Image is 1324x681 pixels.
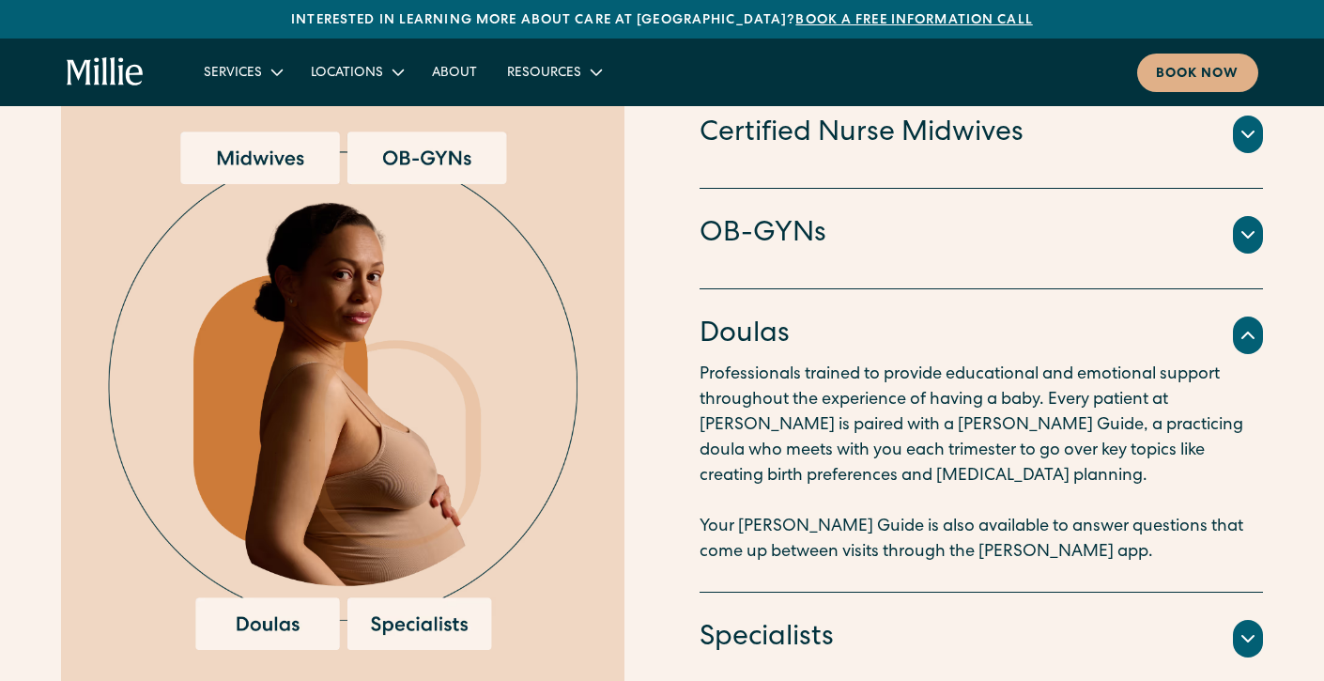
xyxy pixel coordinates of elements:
a: About [417,56,492,87]
h4: Certified Nurse Midwives [700,115,1024,154]
div: Locations [296,56,417,87]
a: Book now [1137,54,1258,92]
img: Pregnant woman surrounded by options for maternity care providers, including midwives, OB-GYNs, d... [108,132,577,650]
h4: Specialists [700,619,834,658]
div: Services [189,56,296,87]
h4: OB-GYNs [700,215,826,255]
div: Services [204,64,262,84]
h4: Doulas [700,316,790,355]
div: Resources [492,56,615,87]
p: Professionals trained to provide educational and emotional support throughout the experience of h... [700,363,1263,565]
div: Book now [1156,65,1239,85]
div: Locations [311,64,383,84]
a: Book a free information call [795,14,1032,27]
div: Resources [507,64,581,84]
a: home [67,57,145,87]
